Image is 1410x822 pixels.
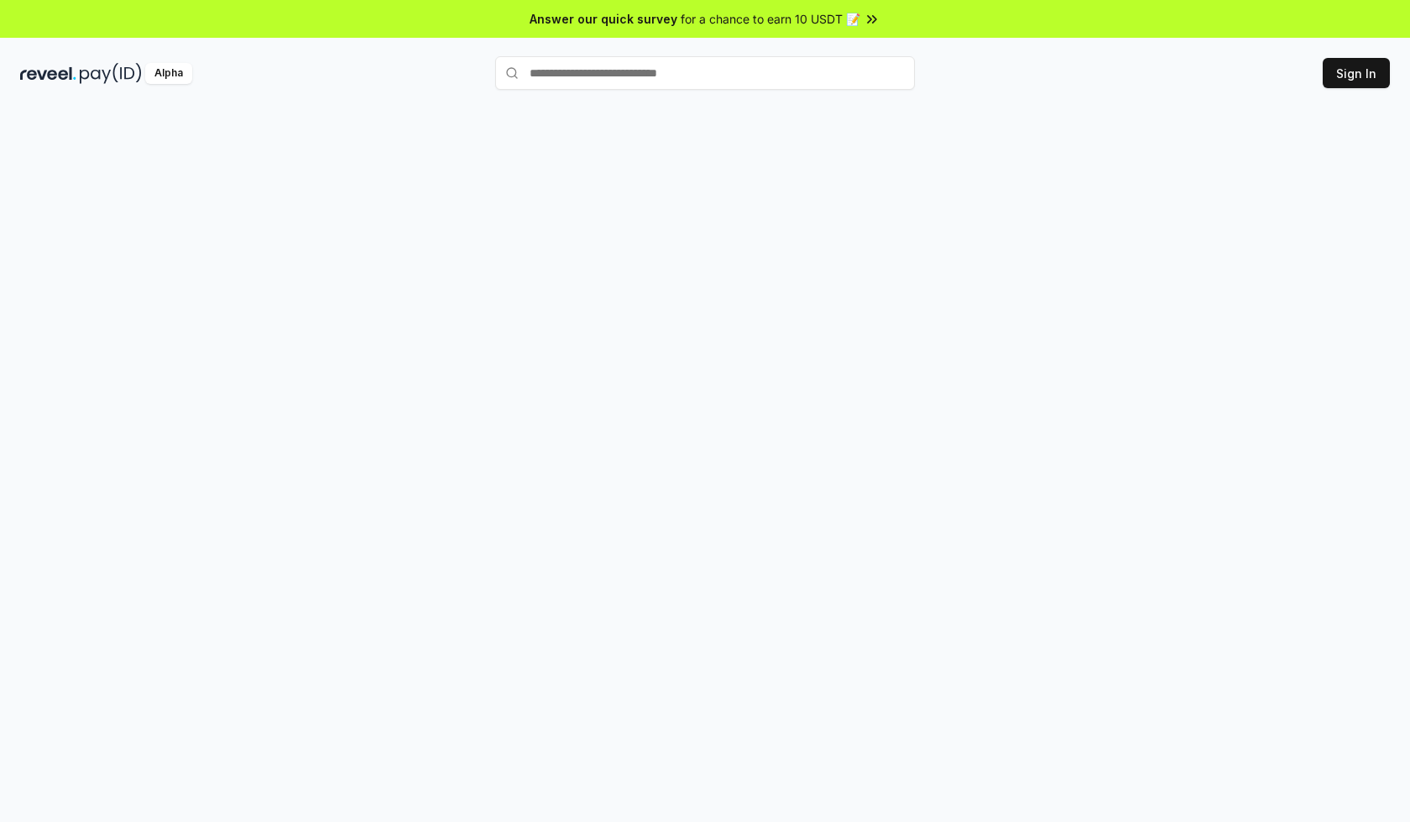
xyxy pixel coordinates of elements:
[80,63,142,84] img: pay_id
[20,63,76,84] img: reveel_dark
[145,63,192,84] div: Alpha
[1323,58,1390,88] button: Sign In
[530,10,677,28] span: Answer our quick survey
[681,10,860,28] span: for a chance to earn 10 USDT 📝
